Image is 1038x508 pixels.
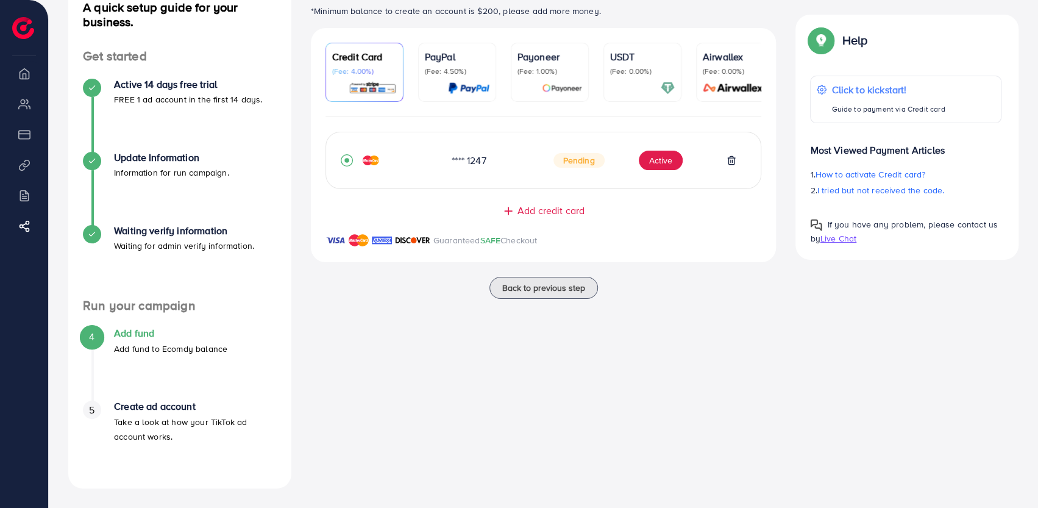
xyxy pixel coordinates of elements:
iframe: Chat [986,453,1029,499]
p: Most Viewed Payment Articles [810,133,1001,157]
p: 1. [810,167,1001,182]
h4: Run your campaign [68,298,291,313]
span: SAFE [480,234,500,246]
span: Back to previous step [502,282,585,294]
span: Pending [553,153,605,168]
p: Airwallex [703,49,767,64]
p: (Fee: 0.00%) [610,66,675,76]
img: card [542,81,582,95]
button: Back to previous step [489,277,598,299]
img: Popup guide [810,29,832,51]
p: (Fee: 4.00%) [332,66,397,76]
img: card [349,81,397,95]
h4: Waiting verify information [114,225,254,237]
svg: record circle [341,154,353,166]
button: Active [639,151,683,170]
span: How to activate Credit card? [816,168,925,181]
p: Guide to payment via Credit card [831,102,945,116]
p: USDT [610,49,675,64]
h4: Create ad account [114,401,277,412]
p: *Minimum balance to create an account is $200, please add more money. [311,4,777,18]
img: card [661,81,675,95]
img: Popup guide [810,219,822,231]
img: card [448,81,489,95]
img: brand [395,233,430,248]
span: Live Chat [820,232,856,245]
p: Add fund to Ecomdy balance [114,342,227,356]
li: Update Information [68,152,291,225]
img: brand [325,233,346,248]
li: Add fund [68,327,291,401]
h4: Active 14 days free trial [114,79,262,90]
p: (Fee: 4.50%) [425,66,489,76]
img: credit [363,156,379,165]
p: (Fee: 0.00%) [703,66,767,76]
p: Credit Card [332,49,397,64]
p: 2. [810,183,1001,198]
span: If you have any problem, please contact us by [810,218,998,245]
p: Payoneer [517,49,582,64]
p: Guaranteed Checkout [433,233,538,248]
li: Waiting verify information [68,225,291,298]
p: Help [842,33,867,48]
h4: Add fund [114,327,227,339]
span: I tried but not received the code. [817,184,944,196]
p: Information for run campaign. [114,165,229,180]
p: (Fee: 1.00%) [517,66,582,76]
span: 5 [89,403,94,417]
p: Click to kickstart! [831,82,945,97]
img: brand [372,233,392,248]
p: PayPal [425,49,489,64]
img: card [699,81,767,95]
p: FREE 1 ad account in the first 14 days. [114,92,262,107]
img: logo [12,17,34,39]
h4: Get started [68,49,291,64]
p: Waiting for admin verify information. [114,238,254,253]
li: Active 14 days free trial [68,79,291,152]
h4: Update Information [114,152,229,163]
p: Take a look at how your TikTok ad account works. [114,415,277,444]
span: Add credit card [517,204,585,218]
li: Create ad account [68,401,291,474]
img: brand [349,233,369,248]
span: 4 [89,330,94,344]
